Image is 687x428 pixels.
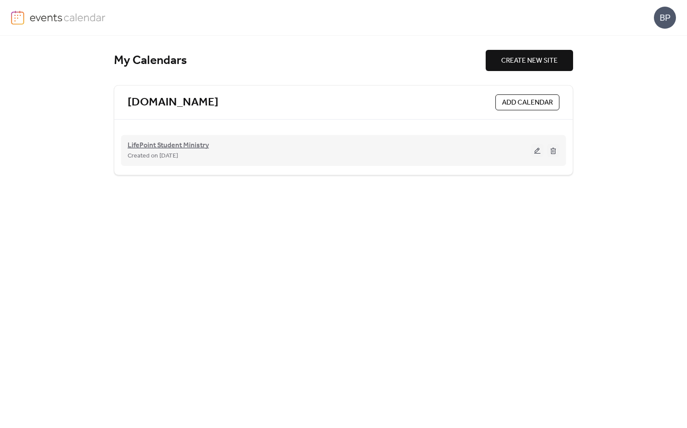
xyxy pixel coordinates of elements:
[11,11,24,25] img: logo
[128,143,209,148] a: LifePoint Student Ministry
[486,50,573,71] button: CREATE NEW SITE
[495,94,559,110] button: ADD CALENDAR
[501,56,558,66] span: CREATE NEW SITE
[128,95,219,110] a: [DOMAIN_NAME]
[30,11,106,24] img: logo-type
[654,7,676,29] div: BP
[128,151,178,161] span: Created on [DATE]
[128,140,209,151] span: LifePoint Student Ministry
[502,98,553,108] span: ADD CALENDAR
[114,53,486,68] div: My Calendars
